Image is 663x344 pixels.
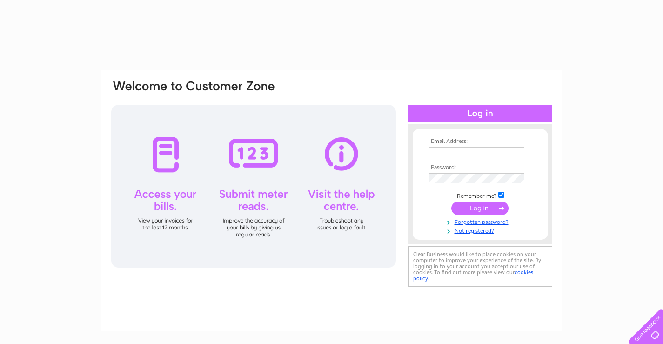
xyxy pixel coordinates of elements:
[426,138,534,145] th: Email Address:
[413,269,533,282] a: cookies policy
[426,190,534,200] td: Remember me?
[429,217,534,226] a: Forgotten password?
[426,164,534,171] th: Password:
[451,202,509,215] input: Submit
[429,226,534,235] a: Not registered?
[408,246,552,287] div: Clear Business would like to place cookies on your computer to improve your experience of the sit...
